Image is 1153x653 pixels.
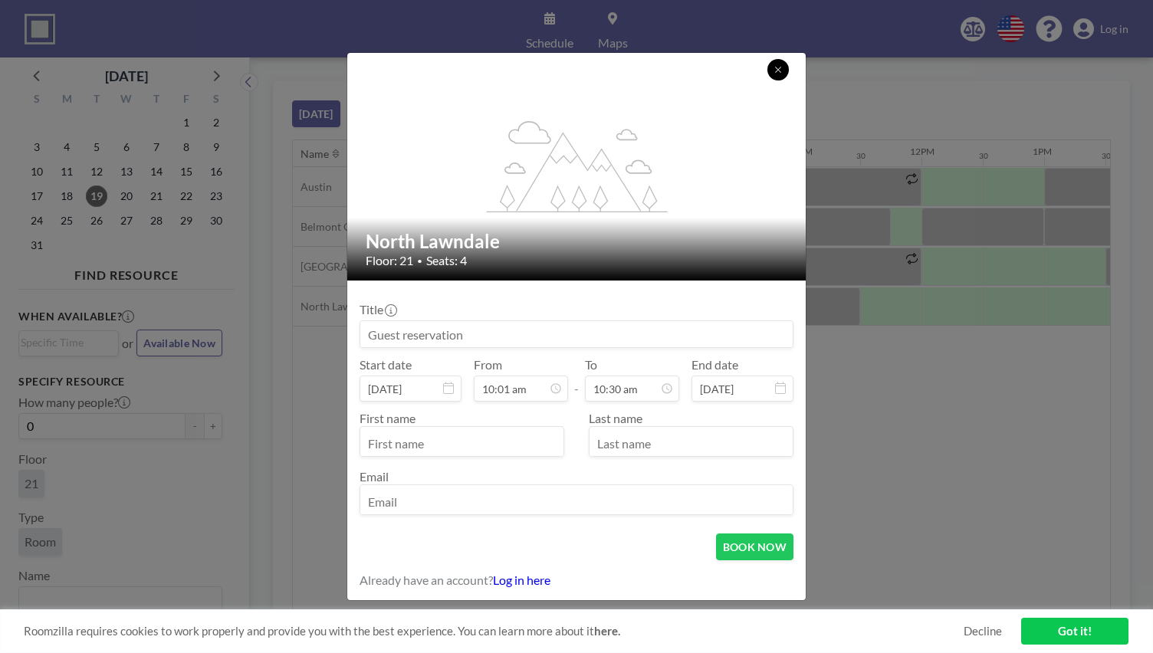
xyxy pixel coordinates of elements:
label: First name [360,411,416,425]
g: flex-grow: 1.2; [487,120,668,212]
input: Last name [590,430,793,456]
input: Guest reservation [360,321,793,347]
a: here. [594,624,620,638]
label: Start date [360,357,412,372]
label: Title [360,302,396,317]
a: Got it! [1021,618,1128,645]
label: Last name [589,411,642,425]
span: Seats: 4 [426,253,467,268]
label: To [585,357,597,372]
a: Decline [964,624,1002,638]
label: From [474,357,502,372]
span: - [574,363,579,396]
span: Floor: 21 [366,253,413,268]
label: End date [691,357,738,372]
input: Email [360,488,793,514]
button: BOOK NOW [716,533,793,560]
h2: North Lawndale [366,230,789,253]
label: Email [360,469,389,484]
span: • [417,255,422,267]
span: Roomzilla requires cookies to work properly and provide you with the best experience. You can lea... [24,624,964,638]
span: Already have an account? [360,573,493,588]
input: First name [360,430,563,456]
a: Log in here [493,573,550,587]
